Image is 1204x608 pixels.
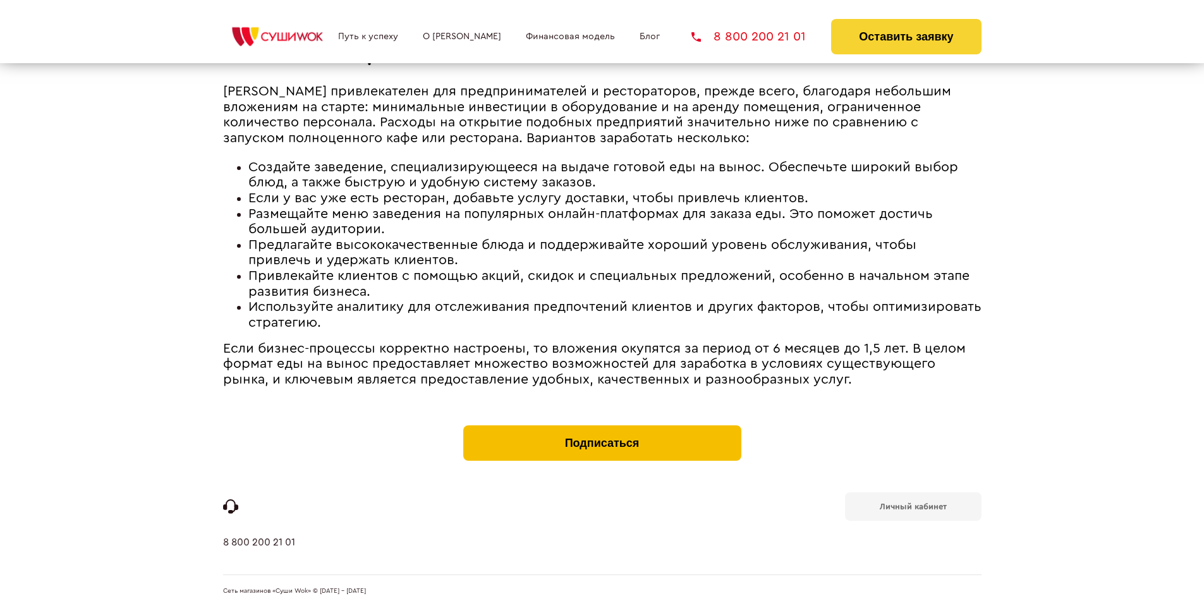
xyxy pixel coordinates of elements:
a: Личный кабинет [845,492,982,521]
a: 8 800 200 21 01 [223,537,295,575]
a: Финансовая модель [526,32,615,42]
button: Подписаться [463,425,741,461]
span: [PERSON_NAME] привлекателен для предпринимателей и рестораторов, прежде всего, благодаря небольши... [223,85,951,145]
span: Создайте заведение, специализирующееся на выдаче готовой еды на вынос. Обеспечьте широкий выбор б... [248,161,958,190]
a: Блог [640,32,660,42]
a: 8 800 200 21 01 [691,30,806,43]
span: Сеть магазинов «Суши Wok» © [DATE] - [DATE] [223,588,366,595]
a: О [PERSON_NAME] [423,32,501,42]
span: Используйте аналитику для отслеживания предпочтений клиентов и других факторов, чтобы оптимизиров... [248,300,982,329]
span: Привлекайте клиентов с помощью акций, скидок и специальных предложений, особенно в начальном этап... [248,269,970,298]
a: Путь к успеху [338,32,398,42]
span: Предлагайте высококачественные блюда и поддерживайте хороший уровень обслуживания, чтобы привлечь... [248,238,916,267]
span: Если у вас уже есть ресторан, добавьте услугу доставки, чтобы привлечь клиентов. [248,192,808,205]
b: Личный кабинет [880,502,947,511]
button: Оставить заявку [831,19,981,54]
span: Если бизнес-процессы корректно настроены, то вложения окупятся за период от 6 месяцев до 1,5 лет.... [223,342,966,386]
span: Размещайте меню заведения на популярных онлайн-платформах для заказа еды. Это поможет достичь бол... [248,207,933,236]
span: 8 800 200 21 01 [714,30,806,43]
